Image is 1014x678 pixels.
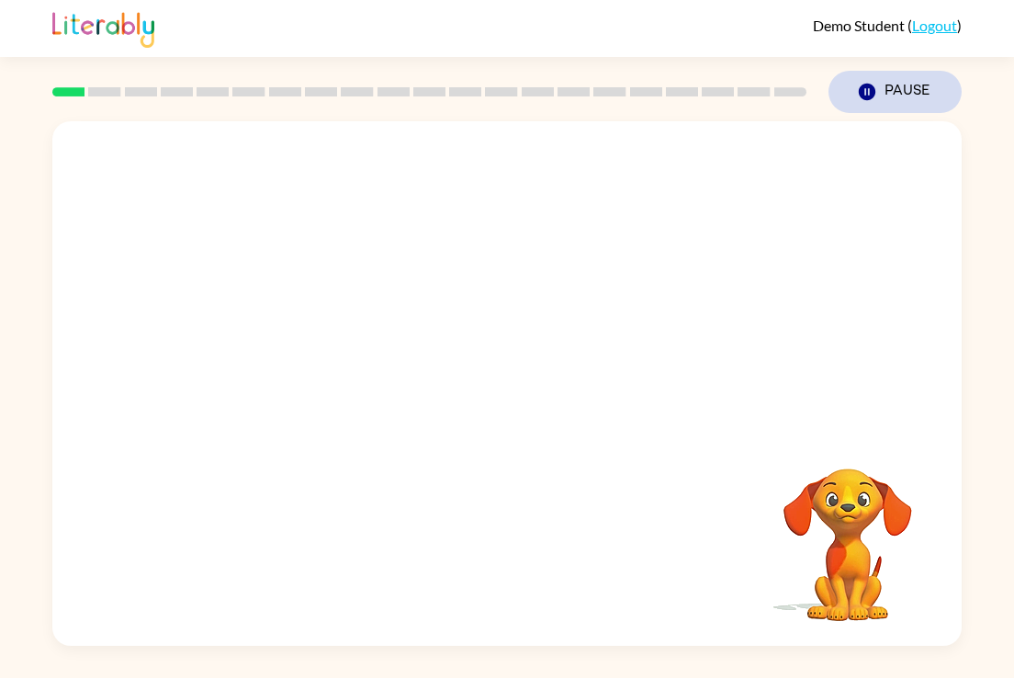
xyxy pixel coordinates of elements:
button: Pause [828,71,962,113]
img: Literably [52,7,154,48]
div: ( ) [813,17,962,34]
span: Demo Student [813,17,907,34]
a: Logout [912,17,957,34]
video: Your browser must support playing .mp4 files to use Literably. Please try using another browser. [756,440,940,624]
